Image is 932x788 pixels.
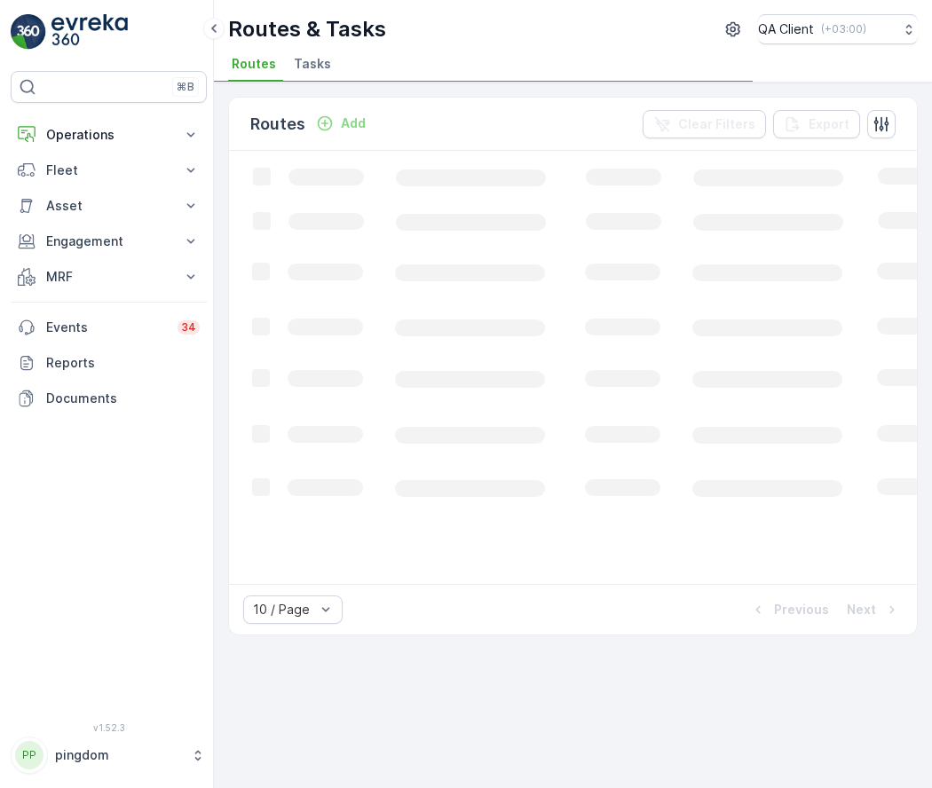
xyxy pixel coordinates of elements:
[341,114,366,132] p: Add
[11,188,207,224] button: Asset
[46,126,171,144] p: Operations
[678,115,755,133] p: Clear Filters
[11,224,207,259] button: Engagement
[294,55,331,73] span: Tasks
[11,381,207,416] a: Documents
[46,354,200,372] p: Reports
[11,14,46,50] img: logo
[11,737,207,774] button: PPpingdom
[774,601,829,619] p: Previous
[46,268,171,286] p: MRF
[747,599,831,620] button: Previous
[847,601,876,619] p: Next
[250,112,305,137] p: Routes
[15,741,43,769] div: PP
[46,232,171,250] p: Engagement
[46,390,200,407] p: Documents
[11,117,207,153] button: Operations
[845,599,903,620] button: Next
[232,55,276,73] span: Routes
[46,162,171,179] p: Fleet
[181,320,196,335] p: 34
[643,110,766,138] button: Clear Filters
[309,113,373,134] button: Add
[46,197,171,215] p: Asset
[11,310,207,345] a: Events34
[228,15,386,43] p: Routes & Tasks
[46,319,167,336] p: Events
[55,746,182,764] p: pingdom
[773,110,860,138] button: Export
[821,22,866,36] p: ( +03:00 )
[11,153,207,188] button: Fleet
[51,14,128,50] img: logo_light-DOdMpM7g.png
[758,14,918,44] button: QA Client(+03:00)
[758,20,814,38] p: QA Client
[809,115,849,133] p: Export
[11,722,207,733] span: v 1.52.3
[11,259,207,295] button: MRF
[177,80,194,94] p: ⌘B
[11,345,207,381] a: Reports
